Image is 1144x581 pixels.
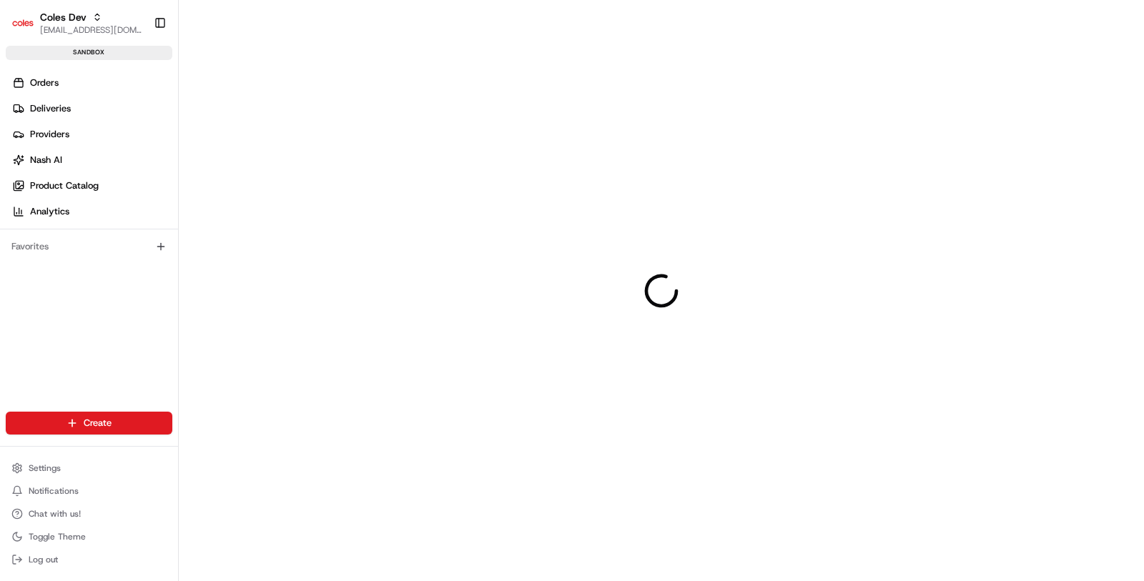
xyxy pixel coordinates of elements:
span: Chat with us! [29,508,81,520]
a: Analytics [6,200,178,223]
img: Coles Dev [11,11,34,34]
span: Notifications [29,485,79,497]
button: Toggle Theme [6,527,172,547]
span: Product Catalog [30,179,99,192]
span: Orders [30,76,59,89]
span: Deliveries [30,102,71,115]
button: [EMAIL_ADDRESS][DOMAIN_NAME] [40,24,142,36]
button: Create [6,412,172,434]
a: Product Catalog [6,174,178,197]
button: Coles DevColes Dev[EMAIL_ADDRESS][DOMAIN_NAME] [6,6,148,40]
span: Settings [29,462,61,474]
button: Notifications [6,481,172,501]
button: Log out [6,550,172,570]
span: Create [84,417,112,429]
button: Coles Dev [40,10,87,24]
span: Analytics [30,205,69,218]
a: Providers [6,123,178,146]
button: Settings [6,458,172,478]
a: Deliveries [6,97,178,120]
span: Log out [29,554,58,565]
div: Favorites [6,235,172,258]
a: Orders [6,71,178,94]
span: Nash AI [30,154,62,167]
button: Chat with us! [6,504,172,524]
span: Toggle Theme [29,531,86,542]
span: Providers [30,128,69,141]
div: sandbox [6,46,172,60]
a: Nash AI [6,149,178,172]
